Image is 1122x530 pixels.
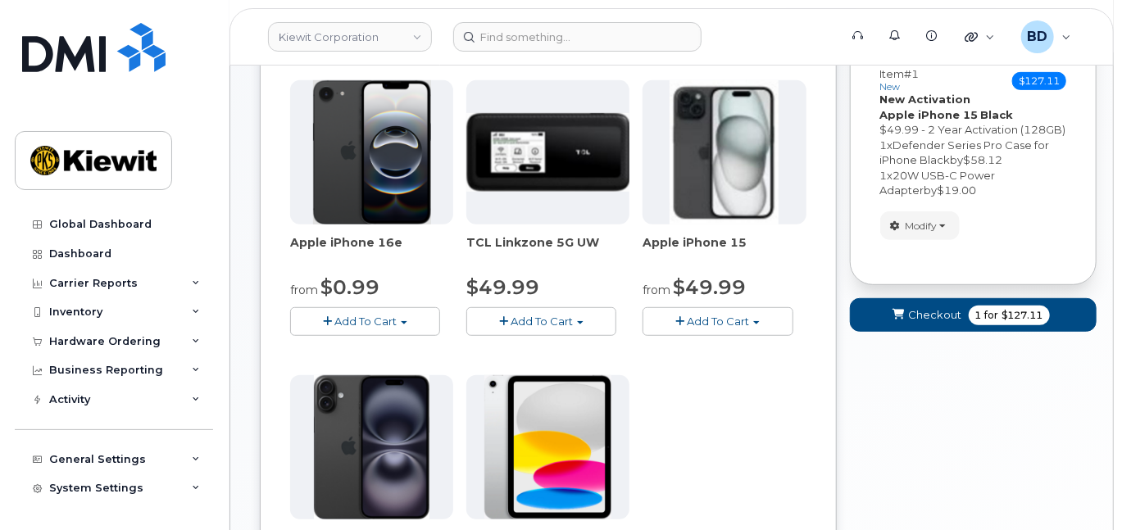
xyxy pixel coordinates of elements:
[484,375,611,519] img: ipad_11.png
[466,275,539,299] span: $49.99
[1010,20,1083,53] div: Barbara Dye
[466,113,629,193] img: linkzone5g.png
[880,93,971,106] strong: New Activation
[313,80,431,224] img: iphone16e.png
[511,315,573,328] span: Add To Cart
[290,234,453,267] div: Apple iPhone 16e
[981,108,1014,121] strong: Black
[334,315,397,328] span: Add To Cart
[880,122,1067,138] div: $49.99 - 2 Year Activation (128GB)
[880,169,996,197] span: 20W USB-C Power Adapter
[1012,72,1066,90] span: $127.11
[953,20,1006,53] div: Quicklinks
[905,67,920,80] span: #1
[938,183,977,197] span: $19.00
[466,234,629,267] div: TCL Linkzone 5G UW
[320,275,379,299] span: $0.99
[880,168,1067,198] div: x by
[453,22,702,52] input: Find something...
[314,375,429,519] img: iphone_16_plus.png
[643,234,806,267] div: Apple iPhone 15
[909,307,962,323] span: Checkout
[1051,459,1110,518] iframe: Messenger Launcher
[880,68,920,92] h3: Item
[268,22,432,52] a: Kiewit Corporation
[880,211,960,240] button: Modify
[643,283,670,297] small: from
[975,308,982,323] span: 1
[880,138,888,152] span: 1
[670,80,779,224] img: iphone15.jpg
[290,307,440,336] button: Add To Cart
[880,138,1050,167] span: Defender Series Pro Case for iPhone Black
[1027,27,1047,47] span: BD
[982,308,1002,323] span: for
[880,169,888,182] span: 1
[290,283,318,297] small: from
[906,219,938,233] span: Modify
[964,153,1003,166] span: $58.12
[880,138,1067,168] div: x by
[880,81,901,93] small: new
[673,275,746,299] span: $49.99
[643,307,793,336] button: Add To Cart
[466,307,616,336] button: Add To Cart
[687,315,749,328] span: Add To Cart
[1002,308,1043,323] span: $127.11
[880,108,979,121] strong: Apple iPhone 15
[850,298,1097,332] button: Checkout 1 for $127.11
